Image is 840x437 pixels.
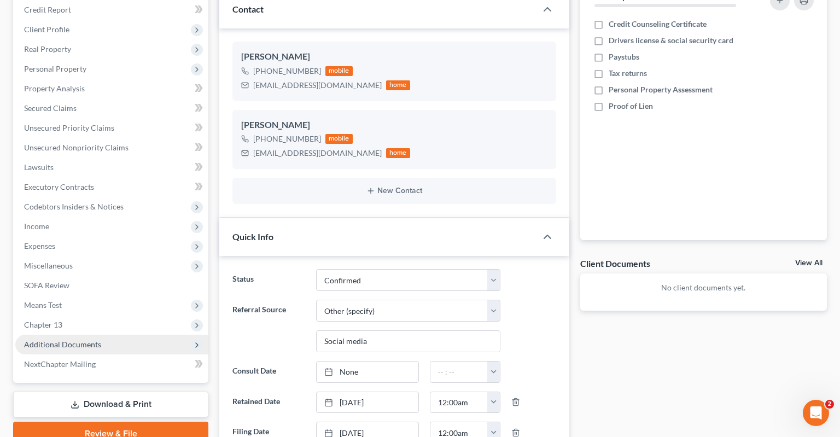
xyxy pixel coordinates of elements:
[24,103,77,113] span: Secured Claims
[24,202,124,211] span: Codebtors Insiders & Notices
[24,84,85,93] span: Property Analysis
[609,35,733,46] span: Drivers license & social security card
[24,25,69,34] span: Client Profile
[24,320,62,329] span: Chapter 13
[15,98,208,118] a: Secured Claims
[53,5,124,14] h1: [PERSON_NAME]
[386,148,410,158] div: home
[227,300,311,352] label: Referral Source
[317,362,418,382] a: None
[24,64,86,73] span: Personal Property
[24,359,96,369] span: NextChapter Mailing
[325,66,353,76] div: mobile
[9,86,210,225] div: Katie says…
[325,134,353,144] div: mobile
[24,340,101,349] span: Additional Documents
[52,353,61,362] button: Upload attachment
[227,392,311,413] label: Retained Date
[24,261,73,270] span: Miscellaneous
[24,300,62,310] span: Means Test
[24,241,55,250] span: Expenses
[24,222,49,231] span: Income
[386,80,410,90] div: home
[24,143,129,152] span: Unsecured Nonpriority Claims
[15,138,208,158] a: Unsecured Nonpriority Claims
[15,177,208,197] a: Executory Contracts
[609,101,653,112] span: Proof of Lien
[17,93,156,113] b: 🚨ATTN: [GEOGRAPHIC_DATA] of [US_STATE]
[24,5,71,14] span: Credit Report
[609,84,713,95] span: Personal Property Assessment
[15,118,208,138] a: Unsecured Priority Claims
[803,400,829,426] iframe: Intercom live chat
[430,362,488,382] input: -- : --
[430,392,488,413] input: -- : --
[253,66,321,77] div: [PHONE_NUMBER]
[253,148,382,159] div: [EMAIL_ADDRESS][DOMAIN_NAME]
[609,19,707,30] span: Credit Counseling Certificate
[192,4,212,24] div: Close
[24,182,94,191] span: Executory Contracts
[31,6,49,24] img: Profile image for Katie
[232,4,264,14] span: Contact
[24,281,69,290] span: SOFA Review
[253,80,382,91] div: [EMAIL_ADDRESS][DOMAIN_NAME]
[15,158,208,177] a: Lawsuits
[171,4,192,25] button: Home
[241,50,547,63] div: [PERSON_NAME]
[227,269,311,291] label: Status
[13,392,208,417] a: Download & Print
[241,187,547,195] button: New Contact
[17,119,171,194] div: The court has added a new Credit Counseling Field that we need to update upon filing. Please remo...
[609,68,647,79] span: Tax returns
[24,162,54,172] span: Lawsuits
[53,14,102,25] p: Active 6h ago
[15,79,208,98] a: Property Analysis
[17,203,103,209] div: [PERSON_NAME] • 4h ago
[795,259,822,267] a: View All
[232,231,273,242] span: Quick Info
[24,123,114,132] span: Unsecured Priority Claims
[825,400,834,409] span: 2
[17,353,26,362] button: Emoji picker
[15,354,208,374] a: NextChapter Mailing
[9,86,179,201] div: 🚨ATTN: [GEOGRAPHIC_DATA] of [US_STATE]The court has added a new Credit Counseling Field that we n...
[241,119,547,132] div: [PERSON_NAME]
[188,349,205,366] button: Send a message…
[609,51,639,62] span: Paystubs
[9,330,209,349] textarea: Message…
[227,361,311,383] label: Consult Date
[589,282,818,293] p: No client documents yet.
[317,392,418,413] a: [DATE]
[34,353,43,362] button: Gif picker
[253,133,321,144] div: [PHONE_NUMBER]
[580,258,650,269] div: Client Documents
[69,353,78,362] button: Start recording
[24,44,71,54] span: Real Property
[7,4,28,25] button: go back
[317,331,500,352] input: Other Referral Source
[15,276,208,295] a: SOFA Review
